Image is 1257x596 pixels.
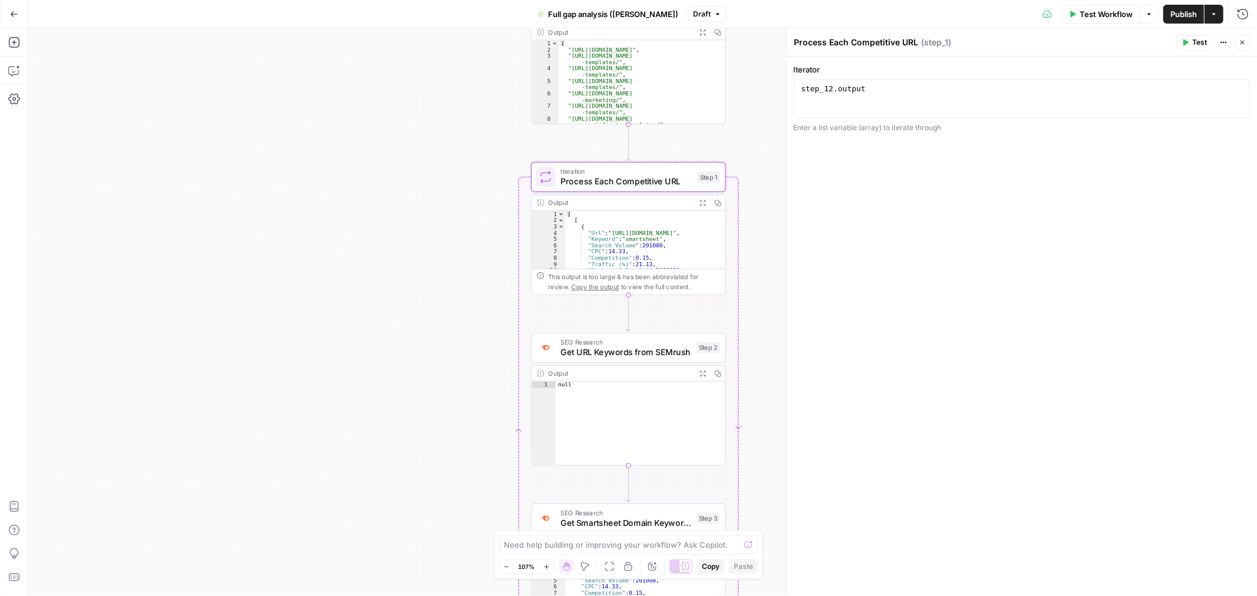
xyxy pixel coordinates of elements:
[921,37,951,48] span: ( step_1 )
[532,236,565,243] div: 5
[697,342,720,353] div: Step 2
[557,223,565,230] span: Toggle code folding, rows 3 through 13
[531,162,725,295] div: IterationProcess Each Competitive URLStep 1Output[ [ { "Url":"[URL][DOMAIN_NAME]", "Keyword":"sma...
[793,122,1250,133] div: Enter a list variable (array) to iterate through
[532,211,565,217] div: 1
[532,382,555,388] div: 1
[560,166,692,176] span: Iteration
[532,584,565,590] div: 6
[532,230,565,236] div: 4
[532,91,559,103] div: 6
[697,559,724,574] button: Copy
[532,217,565,224] div: 2
[626,124,630,161] g: Edge from step_12 to step_1
[548,198,691,208] div: Output
[532,261,565,267] div: 9
[532,577,565,584] div: 5
[702,561,720,572] span: Copy
[532,78,559,90] div: 5
[532,103,559,115] div: 7
[560,175,692,187] span: Process Each Competitive URL
[532,249,565,255] div: 7
[626,295,630,332] g: Edge from step_1 to step_2
[532,267,565,274] div: 10
[539,513,552,524] img: p4kt2d9mz0di8532fmfgvfq6uqa0
[560,516,691,529] span: Get Smartsheet Domain Keywords
[1192,37,1207,48] span: Test
[693,9,711,19] span: Draft
[572,283,619,291] span: Copy the output
[551,40,558,47] span: Toggle code folding, rows 1 through 12
[626,466,630,502] g: Edge from step_2 to step_3
[548,271,720,292] div: This output is too large & has been abbreviated for review. to view the full content.
[698,171,720,183] div: Step 1
[557,211,565,217] span: Toggle code folding, rows 1 through 1819
[532,47,559,53] div: 2
[560,508,691,518] span: SEO Research
[532,40,559,47] div: 1
[1176,35,1212,50] button: Test
[532,53,559,65] div: 3
[1080,8,1133,20] span: Test Workflow
[532,255,565,261] div: 8
[530,5,685,24] button: Full gap analysis ([PERSON_NAME])
[729,559,758,574] button: Paste
[734,561,753,572] span: Paste
[794,37,918,48] textarea: Process Each Competitive URL
[531,333,725,466] div: SEO ResearchGet URL Keywords from SEMrushStep 2Outputnull
[560,346,691,358] span: Get URL Keywords from SEMrush
[1061,5,1140,24] button: Test Workflow
[1170,8,1197,20] span: Publish
[697,512,720,524] div: Step 3
[532,115,559,128] div: 8
[532,242,565,249] div: 6
[532,65,559,78] div: 4
[548,368,691,378] div: Output
[688,6,727,22] button: Draft
[532,223,565,230] div: 3
[560,337,691,347] span: SEO Research
[519,562,535,571] span: 107%
[793,64,1250,75] label: Iterator
[548,8,678,20] span: Full gap analysis ([PERSON_NAME])
[539,342,552,353] img: ey5lt04xp3nqzrimtu8q5fsyor3u
[1163,5,1204,24] button: Publish
[532,590,565,596] div: 7
[557,217,565,224] span: Toggle code folding, rows 2 through 1818
[548,27,691,37] div: Output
